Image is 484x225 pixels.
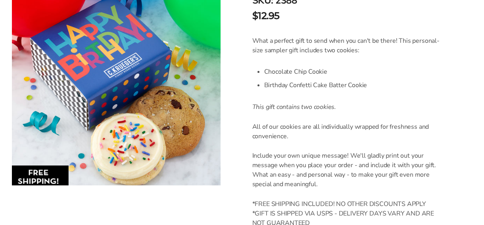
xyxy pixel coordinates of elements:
li: Chocolate Chip Cookie [264,65,444,78]
em: This gift contains two cookies. [252,103,336,111]
p: What a perfect gift to send when you can't be there! This personal-size sampler gift includes two... [252,36,444,55]
span: $12.95 [252,9,280,23]
p: All of our cookies are all individually wrapped for freshness and convenience. [252,122,444,141]
p: Include your own unique message! We'll gladly print out your message when you place your order - ... [252,151,444,189]
li: Birthday Confetti Cake Batter Cookie [264,78,444,92]
div: *FREE SHIPPING INCLUDED! NO OTHER DISCOUNTS APPLY [252,199,444,209]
